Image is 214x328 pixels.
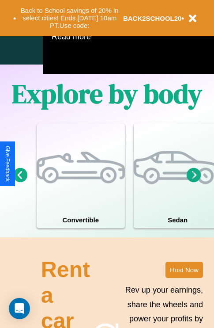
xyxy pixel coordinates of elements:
[16,4,123,32] button: Back to School savings of 20% in select cities! Ends [DATE] 10am PT.Use code:
[123,15,182,22] b: BACK2SCHOOL20
[9,298,30,319] div: Open Intercom Messenger
[12,76,202,112] h1: Explore by body
[37,212,125,228] h4: Convertible
[4,146,11,182] div: Give Feedback
[165,262,203,278] button: Host Now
